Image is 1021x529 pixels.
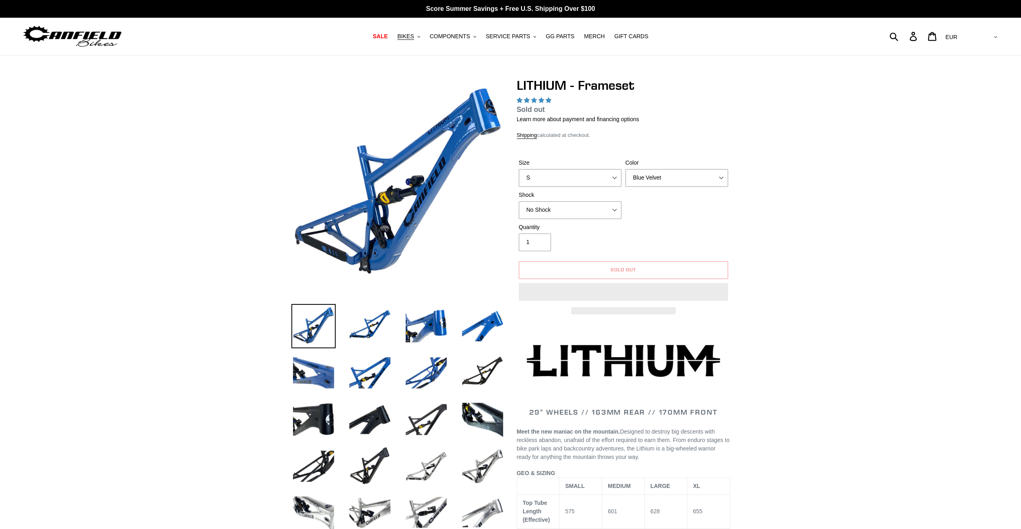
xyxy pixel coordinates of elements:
[517,437,730,460] span: From enduro stages to bike park laps and backcountry adventures, the Lithium is a big-wheeled war...
[393,31,424,42] button: BIKES
[291,351,336,395] img: Load image into Gallery viewer, LITHIUM - Frameset
[486,33,530,40] span: SERVICE PARTS
[482,31,540,42] button: SERVICE PARTS
[291,304,336,348] img: Load image into Gallery viewer, LITHIUM - Frameset
[625,159,728,167] label: Color
[519,191,621,199] label: Shock
[404,444,448,488] img: Load image into Gallery viewer, LITHIUM - Frameset
[644,495,687,529] td: 628
[517,428,620,435] b: Meet the new maniac on the mountain.
[460,397,505,442] img: Load image into Gallery viewer, LITHIUM - Frameset
[608,483,631,489] span: MEDIUM
[517,132,537,139] a: Shipping
[373,33,388,40] span: SALE
[519,223,621,231] label: Quantity
[460,304,505,348] img: Load image into Gallery viewer, LITHIUM - Frameset
[611,267,636,273] span: Sold out
[291,397,336,442] img: Load image into Gallery viewer, LITHIUM - Frameset
[650,483,670,489] span: LARGE
[460,351,505,395] img: Load image into Gallery viewer, LITHIUM - Frameset
[610,31,652,42] a: GIFT CARDS
[559,495,602,529] td: 575
[519,159,621,167] label: Size
[460,444,505,488] img: Load image into Gallery viewer, LITHIUM - Frameset
[517,131,730,139] div: calculated at checkout.
[426,31,480,42] button: COMPONENTS
[546,33,574,40] span: GG PARTS
[348,351,392,395] img: Load image into Gallery viewer, LITHIUM - Frameset
[542,31,578,42] a: GG PARTS
[687,495,730,529] td: 655
[529,407,717,417] span: 29" WHEELS // 163mm REAR // 170mm FRONT
[565,483,584,489] span: SMALL
[517,97,553,103] span: 5.00 stars
[894,27,914,45] input: Search
[602,495,645,529] td: 601
[348,304,392,348] img: Load image into Gallery viewer, LITHIUM - Frameset
[404,351,448,395] img: Load image into Gallery viewer, LITHIUM - Frameset
[584,33,604,40] span: MERCH
[348,444,392,488] img: Load image into Gallery viewer, LITHIUM - Frameset
[527,345,720,377] img: Lithium-Logo_480x480.png
[693,483,700,489] span: XL
[404,397,448,442] img: Load image into Gallery viewer, LITHIUM - Frameset
[517,105,545,114] span: Sold out
[369,31,392,42] a: SALE
[523,500,550,523] span: Top Tube Length (Effective)
[404,304,448,348] img: Load image into Gallery viewer, LITHIUM - Frameset
[519,261,728,279] button: Sold out
[637,454,639,460] span: .
[517,428,730,460] span: Designed to destroy big descents with reckless abandon, unafraid of the effort required to earn t...
[517,116,639,122] a: Learn more about payment and financing options
[22,24,123,49] img: Canfield Bikes
[348,397,392,442] img: Load image into Gallery viewer, LITHIUM - Frameset
[293,79,503,289] img: LITHIUM - Frameset
[614,33,648,40] span: GIFT CARDS
[397,33,414,40] span: BIKES
[430,33,470,40] span: COMPONENTS
[580,31,608,42] a: MERCH
[517,78,730,93] h1: LITHIUM - Frameset
[291,444,336,488] img: Load image into Gallery viewer, LITHIUM - Frameset
[517,470,555,476] span: GEO & SIZING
